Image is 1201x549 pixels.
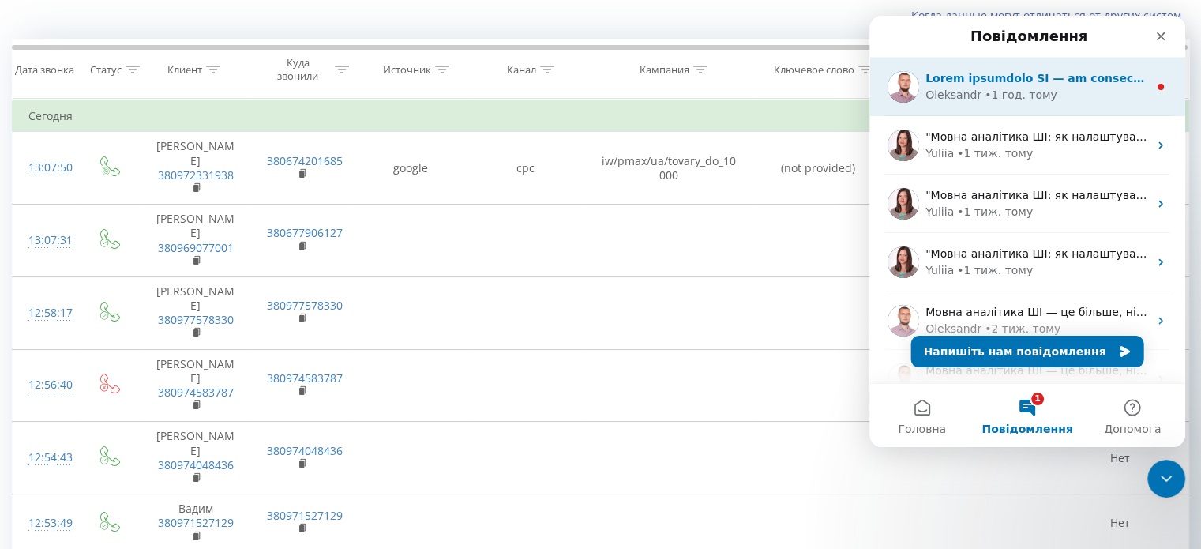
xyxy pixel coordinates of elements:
span: Головна [28,408,77,419]
a: 380977578330 [267,298,343,313]
a: 380674201685 [267,153,343,168]
a: 380974583787 [158,385,234,400]
img: Profile image for Oleksandr [18,348,50,379]
span: Допомога [235,408,291,419]
a: 380972331938 [158,167,234,182]
a: 380677906127 [267,225,343,240]
td: [PERSON_NAME] [140,132,250,205]
a: 380974048436 [267,443,343,458]
td: (not provided) [753,132,881,205]
a: 380971527129 [267,508,343,523]
div: Oleksandr [56,363,112,380]
a: Когда данные могут отличаться от других систем [911,8,1189,23]
a: 380974583787 [267,370,343,385]
td: Нет [1052,422,1188,494]
a: 380977578330 [158,312,234,327]
div: 12:56:40 [28,370,65,400]
div: Дата звонка [15,63,74,77]
div: Кампания [640,63,689,77]
td: [PERSON_NAME] [140,276,250,349]
div: Клиент [167,63,202,77]
td: cpc [468,132,584,205]
div: 13:07:31 [28,225,65,256]
div: 12:54:43 [28,442,65,473]
a: 380969077001 [158,240,234,255]
td: [PERSON_NAME] [140,205,250,277]
iframe: Intercom live chat [1147,460,1185,498]
div: Канал [507,63,536,77]
div: Источник [383,63,431,77]
td: [PERSON_NAME] [140,422,250,494]
div: Ключевое слово [774,63,854,77]
div: Статус [90,63,122,77]
a: 380971527129 [158,515,234,530]
div: 13:07:50 [28,152,65,183]
div: Куда звонили [265,56,332,83]
div: Oleksandr [56,305,112,322]
td: [PERSON_NAME] [140,349,250,422]
a: 380974048436 [158,457,234,472]
div: • 2 тиж. тому [115,305,191,322]
td: iw/pmax/ua/tovary_do_10000 [584,132,754,205]
div: 12:53:49 [28,508,65,539]
button: Допомога [211,368,316,431]
span: Повідомлення [112,408,203,419]
div: • 2 тиж. тому [115,363,191,380]
td: Сегодня [13,100,1189,132]
iframe: Intercom live chat [869,16,1185,447]
button: Напишіть нам повідомлення [42,320,275,352]
button: Повідомлення [105,368,210,431]
td: google [353,132,468,205]
div: 12:58:17 [28,298,65,329]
